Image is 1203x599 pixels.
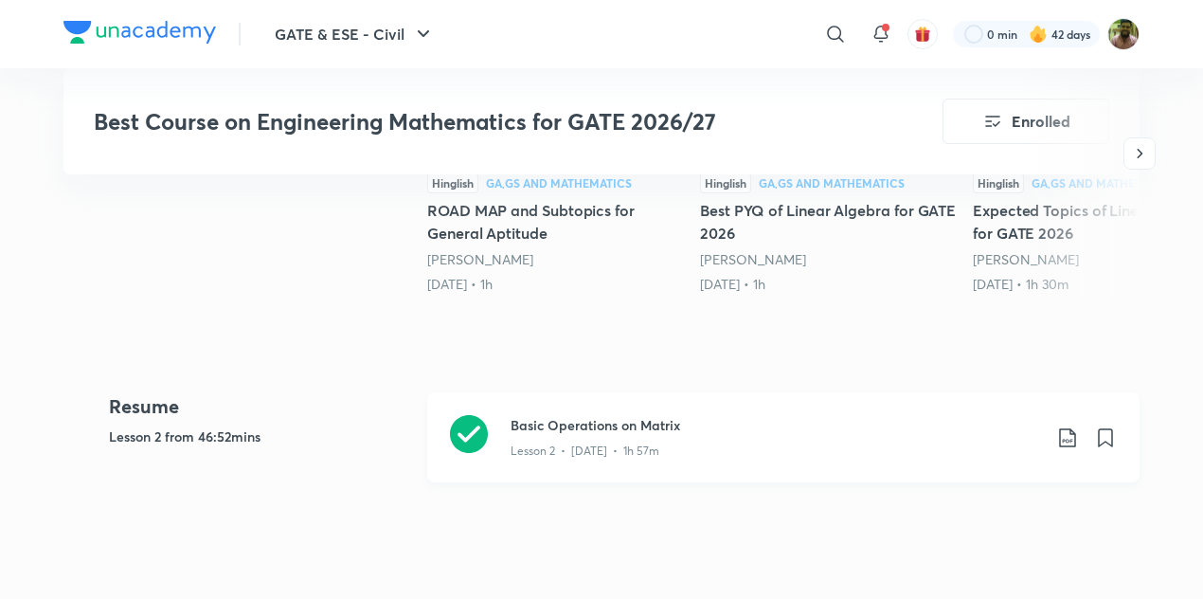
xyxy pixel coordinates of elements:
[943,99,1109,144] button: Enrolled
[427,250,685,269] div: Gurupal Singh Chawla
[700,172,751,193] div: Hinglish
[63,21,216,44] img: Company Logo
[263,15,446,53] button: GATE & ESE - Civil
[427,250,533,268] a: [PERSON_NAME]
[1029,25,1048,44] img: streak
[427,199,685,245] h5: ROAD MAP and Subtopics for General Aptitude
[1107,18,1140,50] img: Mohammad Faizan
[759,177,905,189] div: GA,GS and Mathematics
[94,108,835,136] h3: Best Course on Engineering Mathematics for GATE 2026/27
[914,26,931,43] img: avatar
[700,250,806,268] a: [PERSON_NAME]
[973,172,1024,193] div: Hinglish
[109,392,412,421] h4: Resume
[973,250,1079,268] a: [PERSON_NAME]
[700,250,958,269] div: Gurupal Singh Chawla
[427,392,1140,505] a: Basic Operations on MatrixLesson 2 • [DATE] • 1h 57m
[63,21,216,48] a: Company Logo
[109,427,412,446] h5: Lesson 2 from 46:52mins
[486,177,632,189] div: GA,GS and Mathematics
[700,275,958,294] div: 11th Jul • 1h
[427,172,478,193] div: Hinglish
[700,199,958,245] h5: Best PYQ of Linear Algebra for GATE 2026
[511,443,659,460] p: Lesson 2 • [DATE] • 1h 57m
[511,415,1041,435] h3: Basic Operations on Matrix
[907,19,938,49] button: avatar
[427,275,685,294] div: 11th Apr • 1h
